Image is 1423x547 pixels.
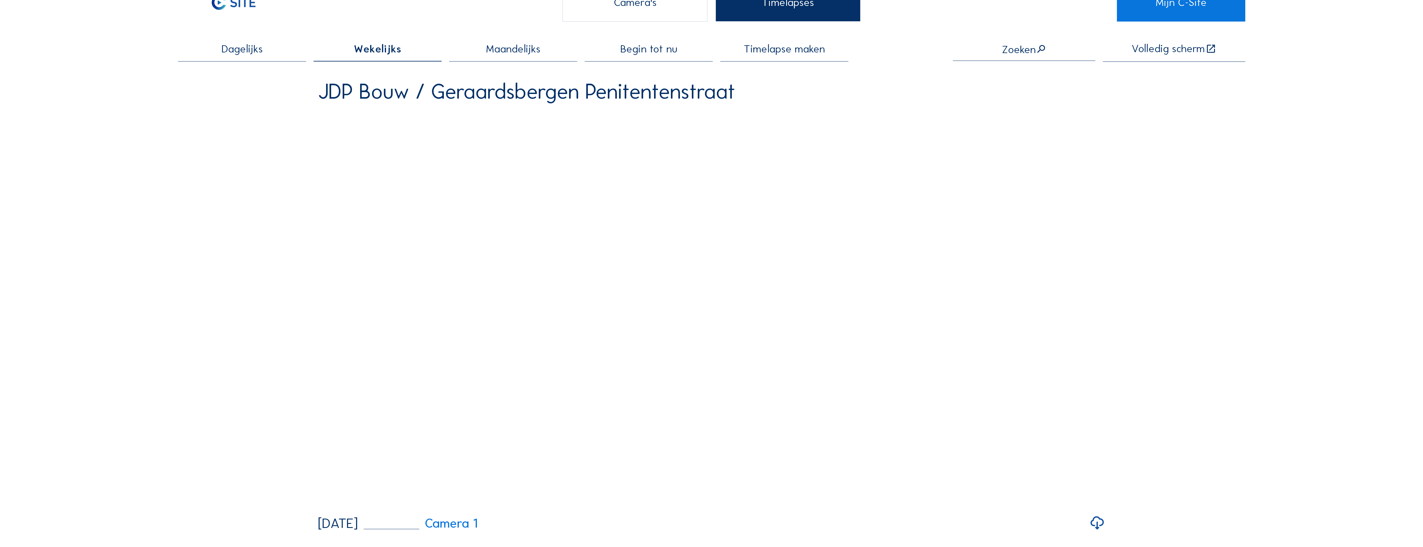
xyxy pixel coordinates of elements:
div: Volledig scherm [1132,43,1205,55]
a: Camera 1 [364,517,478,530]
span: Timelapse maken [744,44,825,54]
span: Wekelijks [354,44,401,54]
div: [DATE] [318,516,358,530]
span: Begin tot nu [620,44,677,54]
span: Dagelijks [221,44,263,54]
div: Zoeken [1002,43,1046,55]
span: Maandelijks [486,44,540,54]
video: Your browser does not support the video tag. [318,112,1105,505]
div: JDP Bouw / Geraardsbergen Penitentenstraat [318,81,735,102]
